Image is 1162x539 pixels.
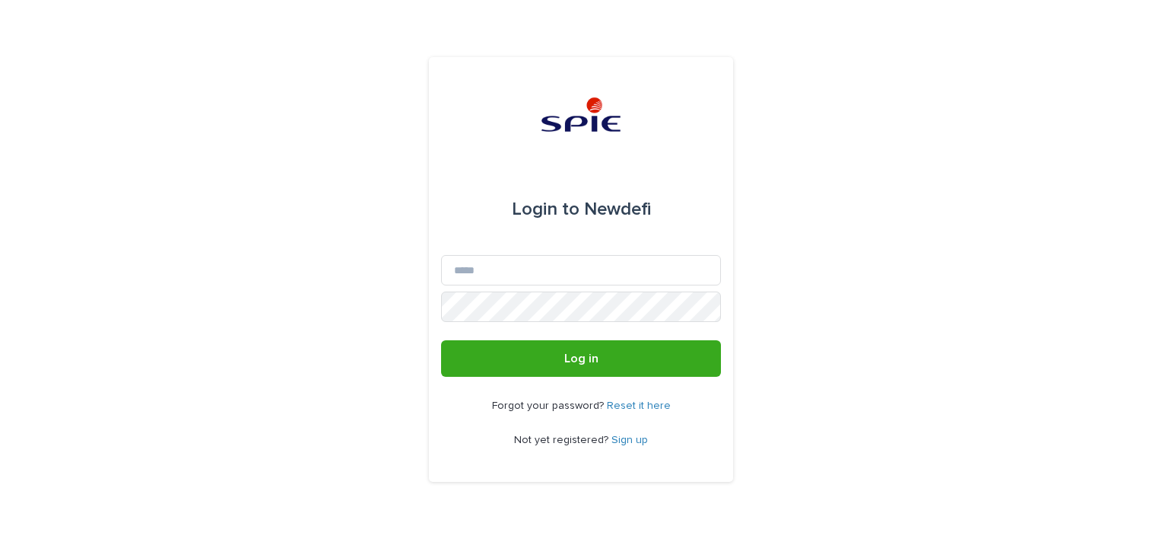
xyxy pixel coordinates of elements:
div: Newdefi [512,188,651,231]
button: Log in [441,340,721,377]
span: Not yet registered? [514,435,611,445]
a: Reset it here [607,400,671,411]
a: Sign up [611,435,648,445]
span: Login to [512,200,579,218]
span: Forgot your password? [492,400,607,411]
img: svstPd6MQfCT1uX1QGkG [534,94,628,139]
span: Log in [564,352,598,365]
